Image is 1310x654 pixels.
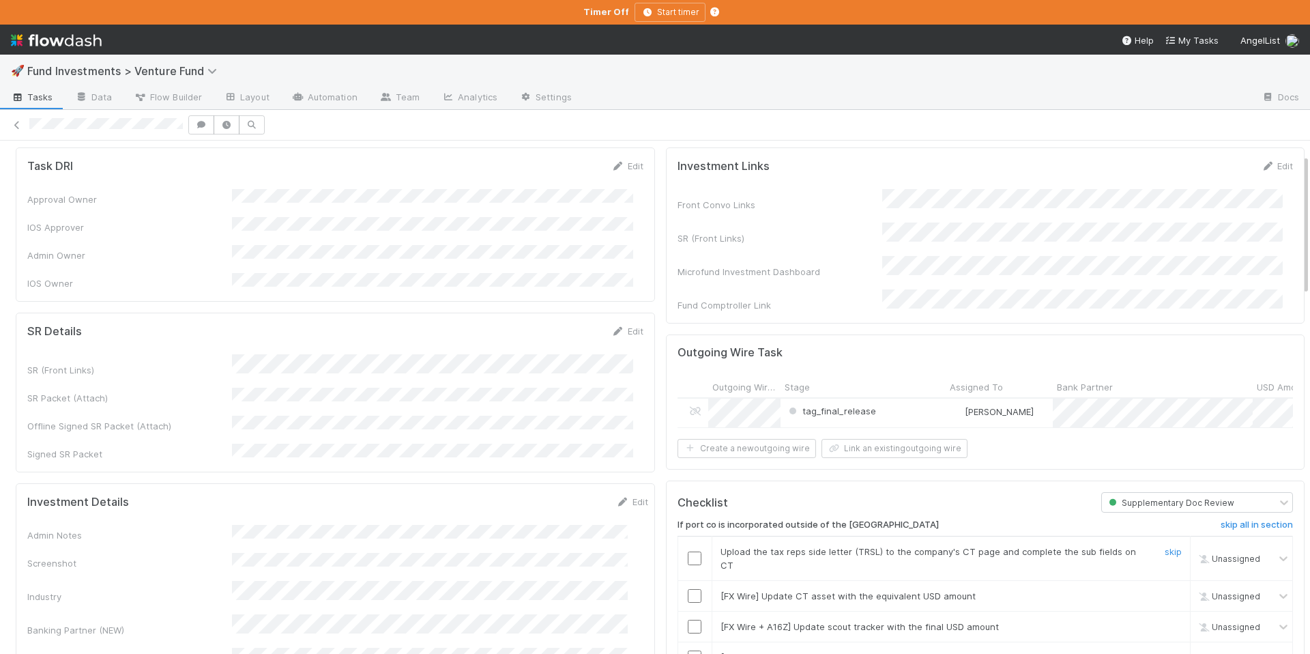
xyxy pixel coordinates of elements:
[368,87,431,109] a: Team
[1165,546,1182,557] a: skip
[821,439,967,458] button: Link an existingoutgoing wire
[1195,591,1260,601] span: Unassigned
[611,326,643,337] a: Edit
[678,231,882,245] div: SR (Front Links)
[1251,87,1310,109] a: Docs
[678,160,770,173] h5: Investment Links
[1106,498,1234,508] span: Supplementary Doc Review
[431,87,508,109] a: Analytics
[27,363,232,377] div: SR (Front Links)
[508,87,583,109] a: Settings
[952,406,963,417] img: avatar_c6c9a18c-a1dc-4048-8eac-219674057138.png
[678,496,728,510] h5: Checklist
[27,248,232,262] div: Admin Owner
[712,380,777,394] span: Outgoing Wire ID
[785,380,810,394] span: Stage
[1057,380,1113,394] span: Bank Partner
[27,556,232,570] div: Screenshot
[27,193,232,206] div: Approval Owner
[11,29,102,52] img: logo-inverted-e16ddd16eac7371096b0.svg
[27,447,232,461] div: Signed SR Packet
[27,276,232,290] div: IOS Owner
[720,591,976,601] span: [FX Wire] Update CT asset with the equivalent USD amount
[27,221,232,234] div: IOS Approver
[1240,35,1280,46] span: AngelList
[1285,34,1299,48] img: avatar_501ac9d6-9fa6-4fe9-975e-1fd988f7bdb1.png
[678,265,882,279] div: Microfund Investment Dashboard
[213,87,280,109] a: Layout
[616,496,648,507] a: Edit
[678,520,940,530] h6: If port co is incorporated outside of the [GEOGRAPHIC_DATA]
[27,623,232,637] div: Banking Partner (NEW)
[1221,520,1293,530] h6: skip all in section
[1121,33,1154,47] div: Help
[11,90,53,104] span: Tasks
[678,298,882,312] div: Fund Comptroller Link
[1165,35,1219,46] span: My Tasks
[678,439,816,458] button: Create a newoutgoing wire
[280,87,368,109] a: Automation
[678,346,783,360] h5: Outgoing Wire Task
[950,380,1003,394] span: Assigned To
[27,391,232,405] div: SR Packet (Attach)
[27,419,232,433] div: Offline Signed SR Packet (Attach)
[786,404,876,418] div: tag_final_release
[1195,554,1260,564] span: Unassigned
[951,405,1034,418] div: [PERSON_NAME]
[1261,160,1293,171] a: Edit
[27,496,129,509] h5: Investment Details
[27,160,73,173] h5: Task DRI
[27,528,232,542] div: Admin Notes
[27,325,82,339] h5: SR Details
[965,406,1034,417] span: [PERSON_NAME]
[583,6,629,17] strong: Timer Off
[64,87,123,109] a: Data
[11,65,25,76] span: 🚀
[123,87,213,109] a: Flow Builder
[678,198,882,212] div: Front Convo Links
[720,621,999,632] span: [FX Wire + A16Z] Update scout tracker with the final USD amount
[635,3,705,22] button: Start timer
[611,160,643,171] a: Edit
[27,64,224,78] span: Fund Investments > Venture Fund
[134,90,202,104] span: Flow Builder
[786,406,876,416] span: tag_final_release
[1195,622,1260,632] span: Unassigned
[27,590,232,603] div: Industry
[1257,380,1310,394] span: USD Amount
[1165,33,1219,47] a: My Tasks
[1221,520,1293,536] a: skip all in section
[720,546,1136,571] span: Upload the tax reps side letter (TRSL) to the company's CT page and complete the sub fields on CT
